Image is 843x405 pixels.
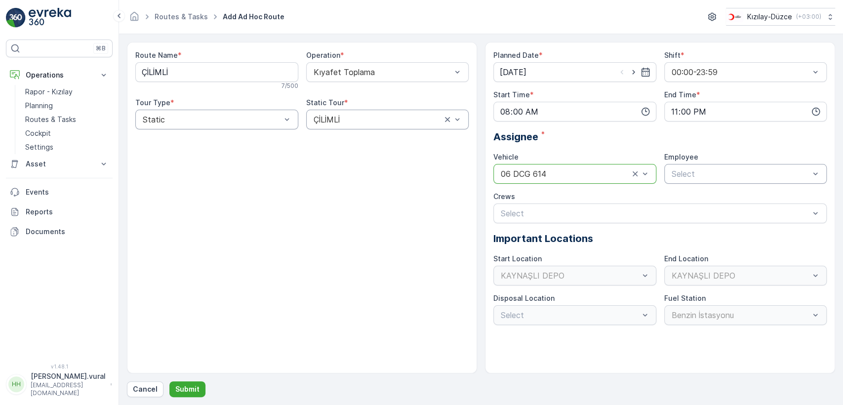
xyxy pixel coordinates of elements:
a: Cockpit [21,126,113,140]
p: Rapor - Kızılay [25,87,73,97]
a: Routes & Tasks [21,113,113,126]
label: Operation [306,51,340,59]
button: Cancel [127,381,163,397]
div: HH [8,376,24,392]
a: Homepage [129,15,140,23]
label: Static Tour [306,98,344,107]
p: Submit [175,384,200,394]
label: Shift [664,51,681,59]
p: Events [26,187,109,197]
p: ⌘B [96,44,106,52]
button: Kızılay-Düzce(+03:00) [726,8,835,26]
span: v 1.48.1 [6,364,113,369]
label: Employee [664,153,698,161]
img: logo_light-DOdMpM7g.png [29,8,71,28]
label: Disposal Location [493,294,555,302]
p: ( +03:00 ) [796,13,821,21]
p: Cancel [133,384,158,394]
label: Route Name [135,51,178,59]
p: Kızılay-Düzce [747,12,792,22]
a: Rapor - Kızılay [21,85,113,99]
button: Asset [6,154,113,174]
label: End Time [664,90,696,99]
a: Settings [21,140,113,154]
a: Planning [21,99,113,113]
p: Documents [26,227,109,237]
span: Assignee [493,129,538,144]
input: dd/mm/yyyy [493,62,656,82]
p: [EMAIL_ADDRESS][DOMAIN_NAME] [31,381,106,397]
label: Tour Type [135,98,170,107]
p: [PERSON_NAME].vural [31,371,106,381]
label: Start Time [493,90,530,99]
p: Select [672,168,810,180]
p: Important Locations [493,231,827,246]
a: Reports [6,202,113,222]
p: Routes & Tasks [25,115,76,124]
p: Cockpit [25,128,51,138]
p: 7 / 500 [281,82,298,90]
label: Fuel Station [664,294,706,302]
button: HH[PERSON_NAME].vural[EMAIL_ADDRESS][DOMAIN_NAME] [6,371,113,397]
label: Start Location [493,254,542,263]
a: Events [6,182,113,202]
p: Select [501,207,809,219]
button: Operations [6,65,113,85]
a: Routes & Tasks [155,12,208,21]
p: Asset [26,159,93,169]
p: Reports [26,207,109,217]
p: Planning [25,101,53,111]
button: Submit [169,381,205,397]
img: logo [6,8,26,28]
p: Operations [26,70,93,80]
p: Settings [25,142,53,152]
label: Planned Date [493,51,539,59]
label: End Location [664,254,708,263]
span: Add Ad Hoc Route [221,12,286,22]
label: Vehicle [493,153,519,161]
img: download_svj7U3e.png [726,11,743,22]
label: Crews [493,192,515,201]
a: Documents [6,222,113,242]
